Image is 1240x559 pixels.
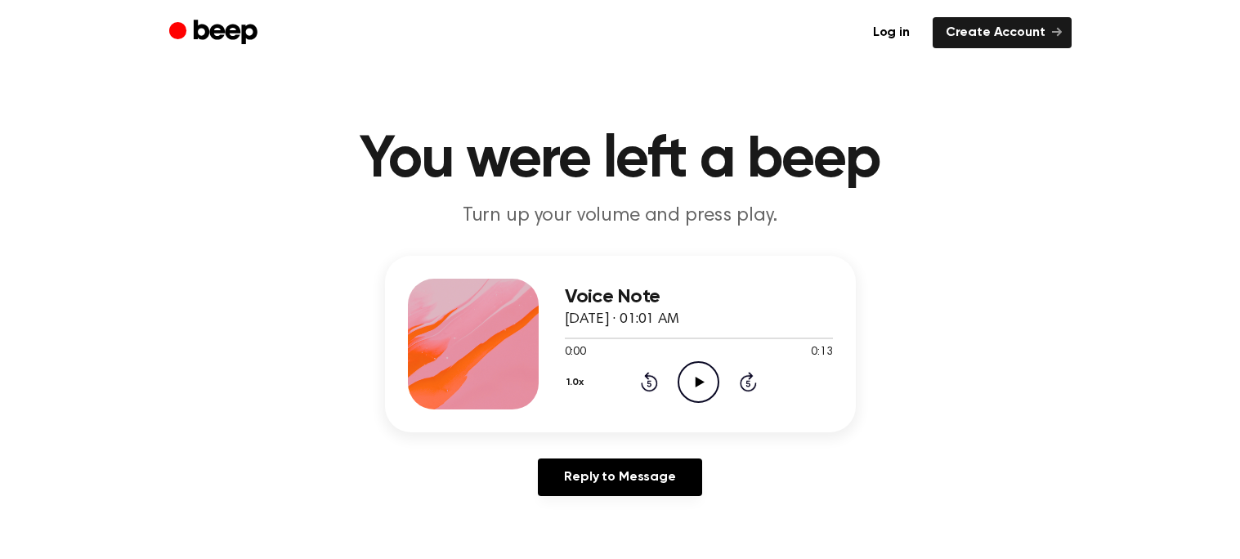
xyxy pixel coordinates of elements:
a: Log in [860,17,923,48]
span: 0:13 [811,344,832,361]
span: 0:00 [565,344,586,361]
p: Turn up your volume and press play. [307,203,934,230]
a: Create Account [933,17,1072,48]
span: [DATE] · 01:01 AM [565,312,679,327]
a: Beep [169,17,262,49]
h3: Voice Note [565,286,833,308]
h1: You were left a beep [202,131,1039,190]
button: 1.0x [565,369,590,396]
a: Reply to Message [538,458,701,496]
